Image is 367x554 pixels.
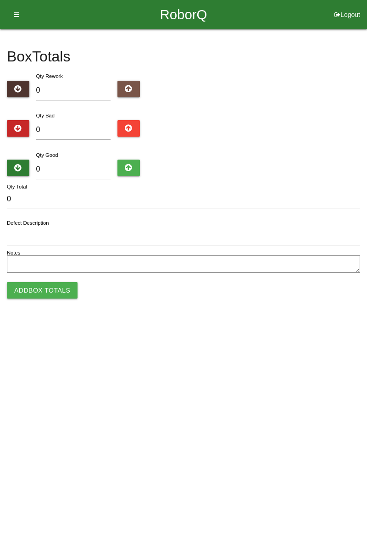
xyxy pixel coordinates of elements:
label: Qty Good [36,152,58,158]
label: Qty Total [7,183,27,191]
label: Qty Bad [36,113,55,118]
label: Defect Description [7,219,49,227]
button: AddBox Totals [7,282,78,299]
h4: Box Totals [7,49,360,65]
label: Qty Rework [36,73,63,79]
label: Notes [7,249,20,257]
